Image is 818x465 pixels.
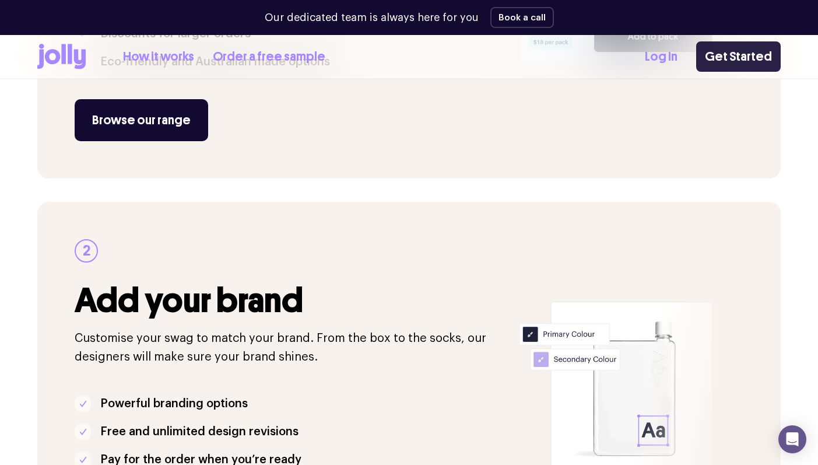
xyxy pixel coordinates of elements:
[213,47,325,67] a: Order a free sample
[123,47,194,67] a: How it works
[645,47,677,67] a: Log In
[75,239,98,263] div: 2
[696,41,781,72] a: Get Started
[100,394,248,413] p: Powerful branding options
[75,99,208,141] a: Browse our range
[490,7,554,28] button: Book a call
[75,329,505,366] p: Customise your swag to match your brand. From the box to the socks, our designers will make sure ...
[75,281,505,320] h3: Add your brand
[265,10,479,26] p: Our dedicated team is always here for you
[100,422,299,441] p: Free and unlimited design revisions
[778,425,806,453] div: Open Intercom Messenger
